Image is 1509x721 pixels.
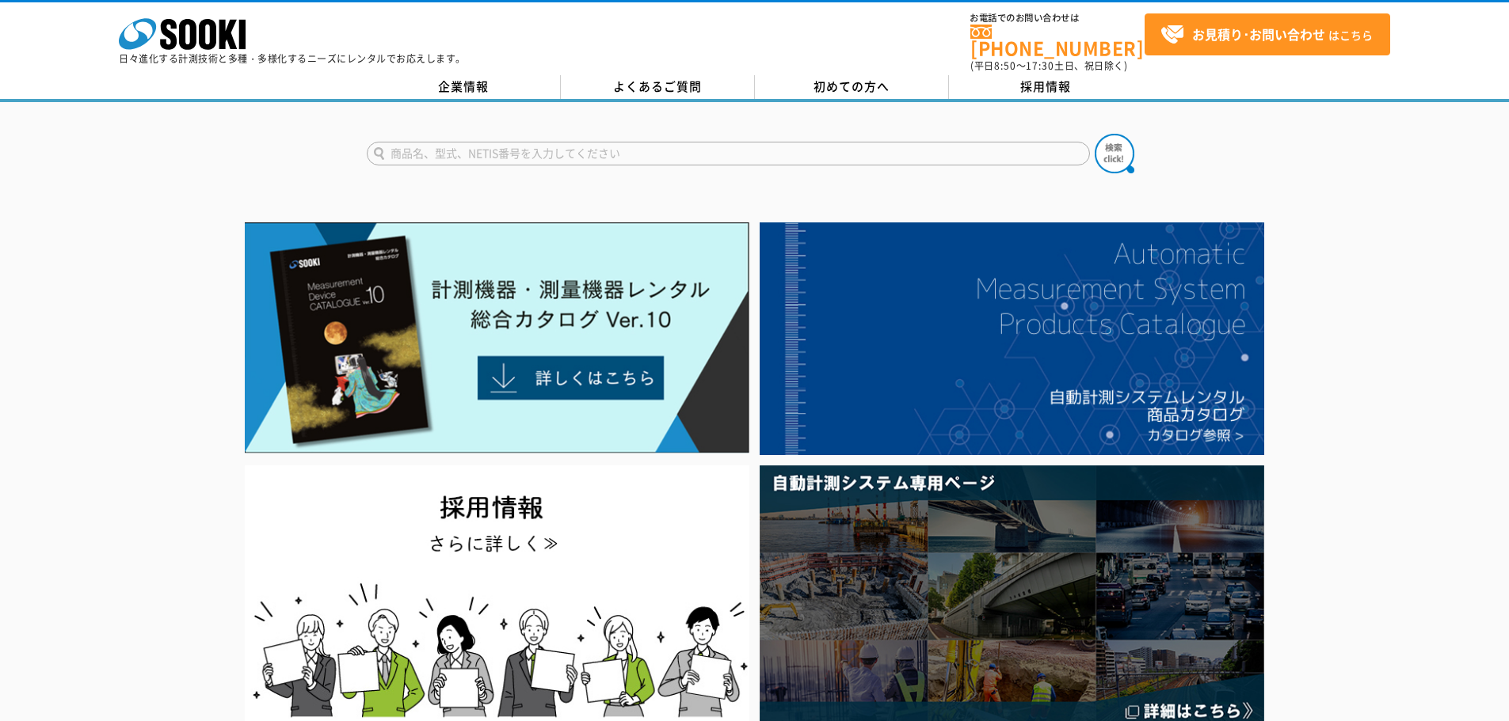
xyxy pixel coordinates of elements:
[367,142,1090,165] input: 商品名、型式、NETIS番号を入力してください
[1192,25,1325,44] strong: お見積り･お問い合わせ
[1026,59,1054,73] span: 17:30
[755,75,949,99] a: 初めての方へ
[949,75,1143,99] a: 採用情報
[245,222,749,453] img: Catalog Ver10
[760,222,1264,455] img: 自動計測システムカタログ
[367,75,561,99] a: 企業情報
[119,54,466,63] p: 日々進化する計測技術と多種・多様化するニーズにレンタルでお応えします。
[970,59,1127,73] span: (平日 ～ 土日、祝日除く)
[814,78,890,95] span: 初めての方へ
[970,25,1145,57] a: [PHONE_NUMBER]
[1095,134,1134,173] img: btn_search.png
[561,75,755,99] a: よくあるご質問
[994,59,1016,73] span: 8:50
[1160,23,1373,47] span: はこちら
[970,13,1145,23] span: お電話でのお問い合わせは
[1145,13,1390,55] a: お見積り･お問い合わせはこちら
